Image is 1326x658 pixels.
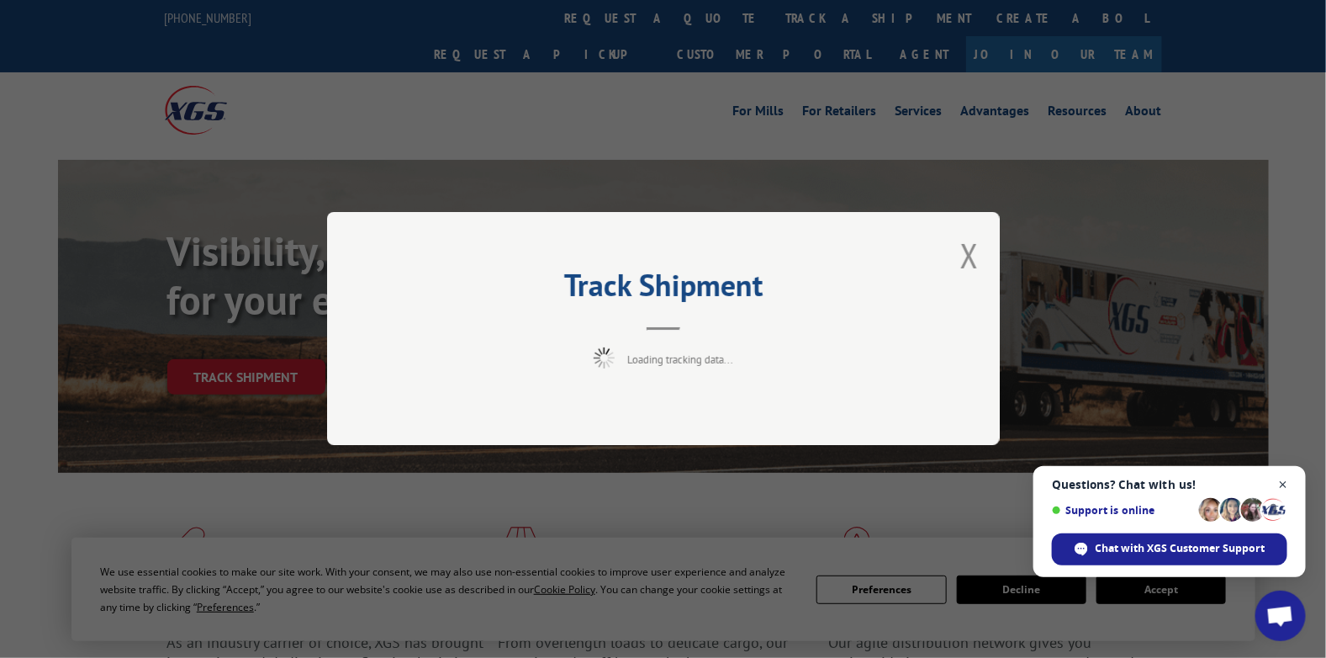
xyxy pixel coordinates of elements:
[594,348,615,369] img: xgs-loading
[1255,591,1306,641] div: Open chat
[1273,475,1294,496] span: Close chat
[627,353,733,368] span: Loading tracking data...
[1096,541,1265,556] span: Chat with XGS Customer Support
[1052,533,1287,565] div: Chat with XGS Customer Support
[1052,478,1287,491] span: Questions? Chat with us!
[411,273,916,305] h2: Track Shipment
[1052,504,1193,517] span: Support is online
[960,233,979,278] button: Close modal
